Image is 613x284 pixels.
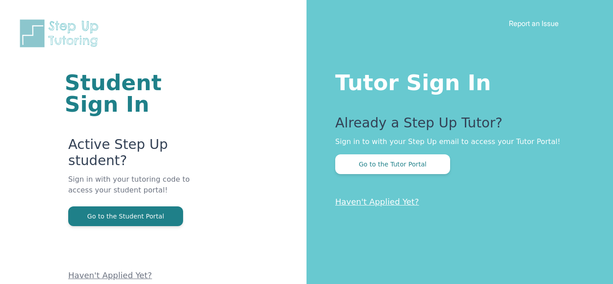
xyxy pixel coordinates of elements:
p: Sign in with your tutoring code to access your student portal! [68,174,199,206]
a: Go to the Student Portal [68,212,183,220]
button: Go to the Tutor Portal [335,154,450,174]
a: Go to the Tutor Portal [335,160,450,168]
p: Active Step Up student? [68,136,199,174]
a: Haven't Applied Yet? [335,197,419,206]
a: Haven't Applied Yet? [68,271,152,280]
h1: Student Sign In [65,72,199,115]
h1: Tutor Sign In [335,68,577,93]
p: Already a Step Up Tutor? [335,115,577,136]
button: Go to the Student Portal [68,206,183,226]
a: Report an Issue [509,19,559,28]
p: Sign in to with your Step Up email to access your Tutor Portal! [335,136,577,147]
img: Step Up Tutoring horizontal logo [18,18,104,49]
